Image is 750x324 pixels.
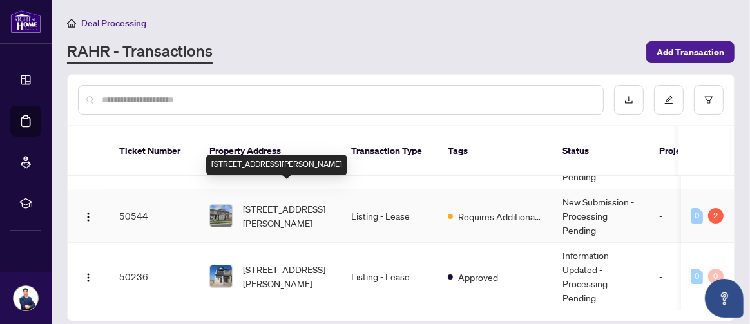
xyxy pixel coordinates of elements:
[552,189,649,243] td: New Submission - Processing Pending
[614,85,644,115] button: download
[67,41,213,64] a: RAHR - Transactions
[624,95,633,104] span: download
[438,126,552,176] th: Tags
[691,269,703,284] div: 0
[109,189,199,243] td: 50544
[109,126,199,176] th: Ticket Number
[654,85,684,115] button: edit
[704,95,713,104] span: filter
[691,208,703,224] div: 0
[657,42,724,62] span: Add Transaction
[206,155,347,175] div: [STREET_ADDRESS][PERSON_NAME]
[341,126,438,176] th: Transaction Type
[210,265,232,287] img: thumbnail-img
[243,202,331,230] span: [STREET_ADDRESS][PERSON_NAME]
[458,270,498,284] span: Approved
[341,189,438,243] td: Listing - Lease
[708,269,724,284] div: 0
[705,279,744,318] button: Open asap
[78,266,99,287] button: Logo
[552,126,649,176] th: Status
[83,272,93,283] img: Logo
[649,243,726,310] td: -
[199,126,341,176] th: Property Address
[649,126,726,176] th: Project Name
[646,41,735,63] button: Add Transaction
[708,208,724,224] div: 2
[458,209,542,224] span: Requires Additional Docs
[10,10,41,33] img: logo
[81,17,146,29] span: Deal Processing
[109,243,199,310] td: 50236
[694,85,724,115] button: filter
[552,243,649,310] td: Information Updated - Processing Pending
[210,205,232,227] img: thumbnail-img
[78,205,99,226] button: Logo
[83,212,93,222] img: Logo
[67,19,76,28] span: home
[664,95,673,104] span: edit
[341,243,438,310] td: Listing - Lease
[243,262,331,291] span: [STREET_ADDRESS][PERSON_NAME]
[649,189,726,243] td: -
[14,286,38,310] img: Profile Icon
